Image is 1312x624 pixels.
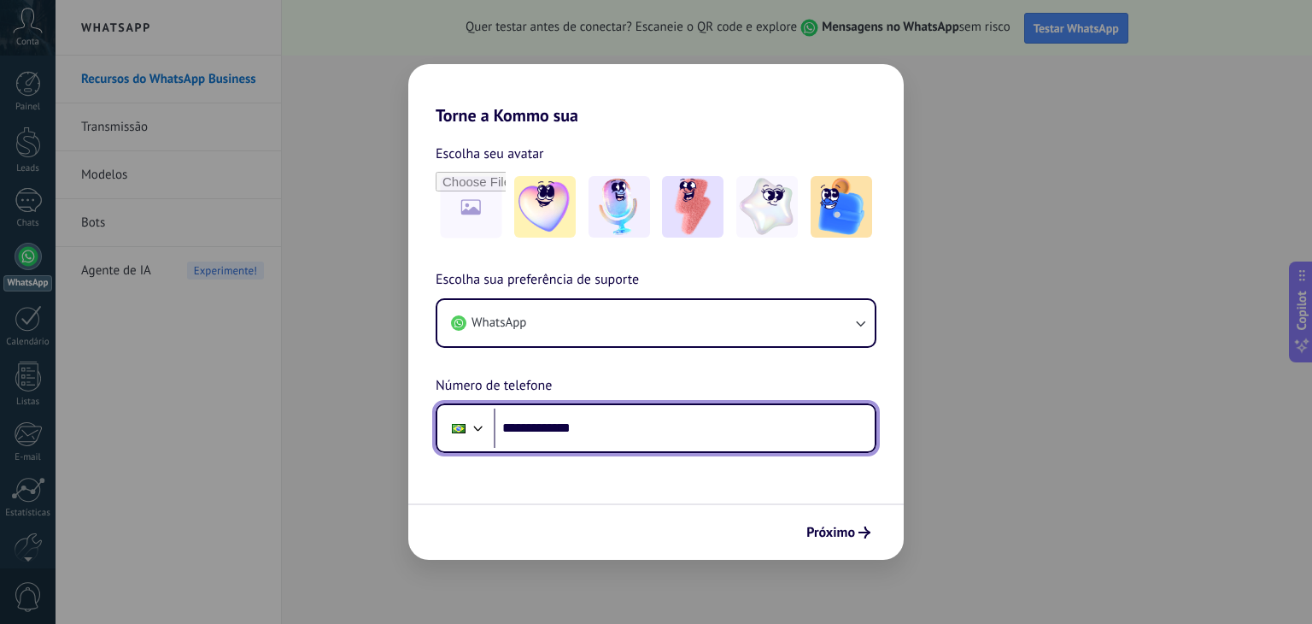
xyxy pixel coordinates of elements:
img: -1.jpeg [514,176,576,238]
span: Número de telefone [436,375,552,397]
button: WhatsApp [437,300,875,346]
span: Próximo [806,527,855,539]
span: Escolha sua preferência de suporte [436,269,639,291]
img: -4.jpeg [736,176,798,238]
img: -3.jpeg [662,176,723,238]
img: -5.jpeg [811,176,872,238]
span: Escolha seu avatar [436,143,544,165]
h2: Torne a Kommo sua [408,64,904,126]
div: Brazil: + 55 [442,410,475,446]
img: -2.jpeg [589,176,650,238]
button: Próximo [799,518,878,547]
span: WhatsApp [471,315,526,332]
